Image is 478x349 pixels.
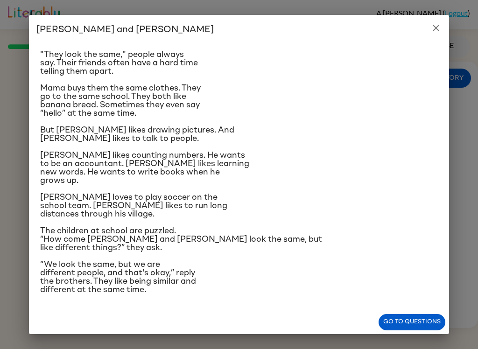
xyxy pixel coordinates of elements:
button: close [427,19,445,37]
span: [PERSON_NAME] loves to play soccer on the school team. [PERSON_NAME] likes to run long distances ... [40,193,227,218]
span: “We look the same, but we are different people, and that's okay,” reply the brothers. They like b... [40,260,196,294]
h2: [PERSON_NAME] and [PERSON_NAME] [29,15,449,45]
button: Go to questions [379,314,445,330]
span: But [PERSON_NAME] likes drawing pictures. And [PERSON_NAME] likes to talk to people. [40,126,234,143]
span: "They look the same," people always say. Their friends often have a hard time telling them apart. [40,50,198,76]
span: Mama buys them the same clothes. They go to the same school. They both like banana bread. Sometim... [40,84,201,118]
span: The children at school are puzzled. “How come [PERSON_NAME] and [PERSON_NAME] look the same, but ... [40,227,322,252]
span: [PERSON_NAME] likes counting numbers. He wants to be an accountant. [PERSON_NAME] likes learning ... [40,151,249,185]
